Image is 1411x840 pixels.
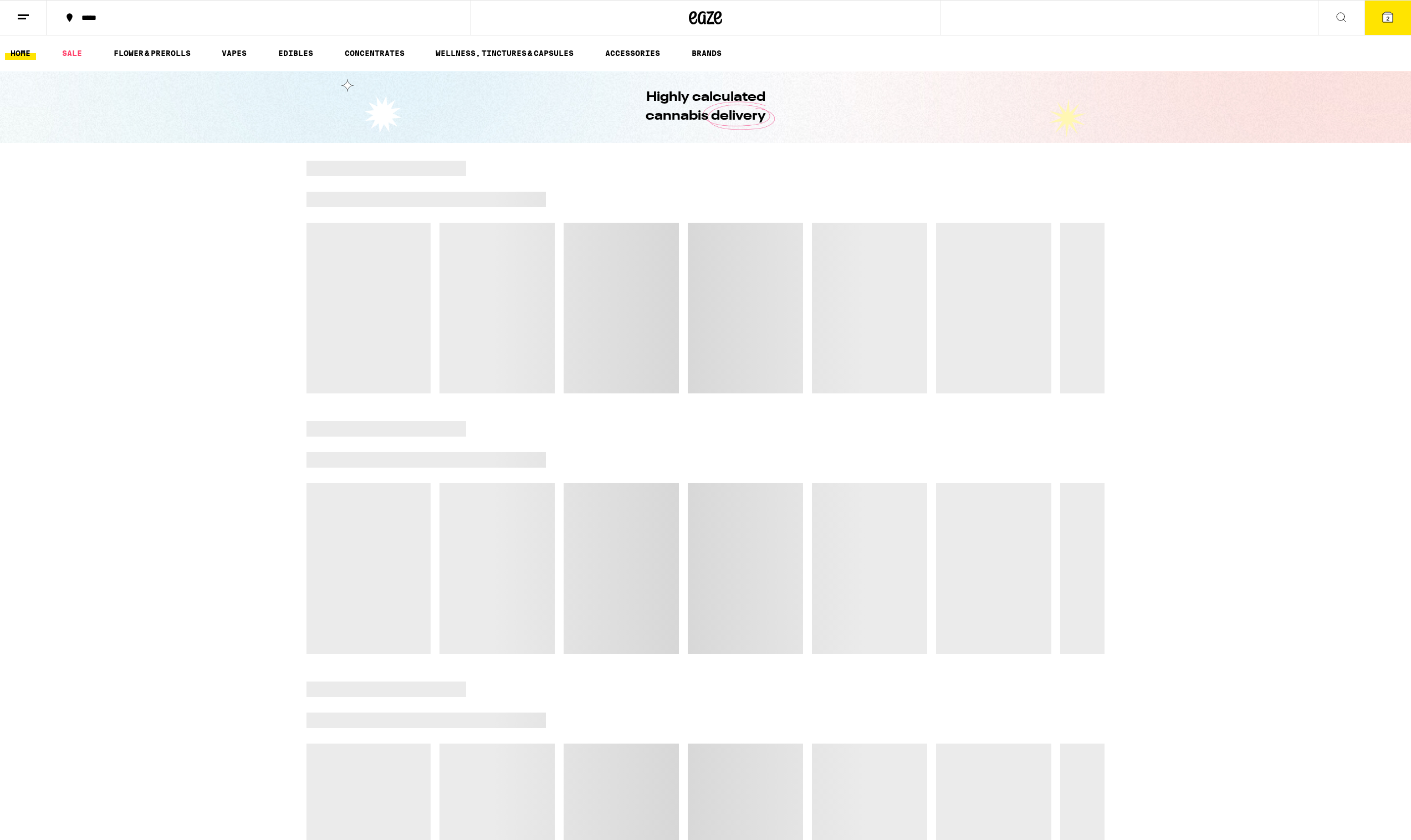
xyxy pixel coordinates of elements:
[600,47,666,60] a: ACCESSORIES
[216,47,252,60] a: VAPES
[614,88,797,126] h1: Highly calculated cannabis delivery
[686,47,727,60] button: BRANDS
[1386,15,1389,22] span: 2
[1364,1,1411,35] button: 2
[339,47,410,60] a: CONCENTRATES
[57,47,88,60] a: SALE
[108,47,196,60] a: FLOWER & PREROLLS
[430,47,579,60] a: WELLNESS, TINCTURES & CAPSULES
[273,47,319,60] a: EDIBLES
[5,47,36,60] a: HOME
